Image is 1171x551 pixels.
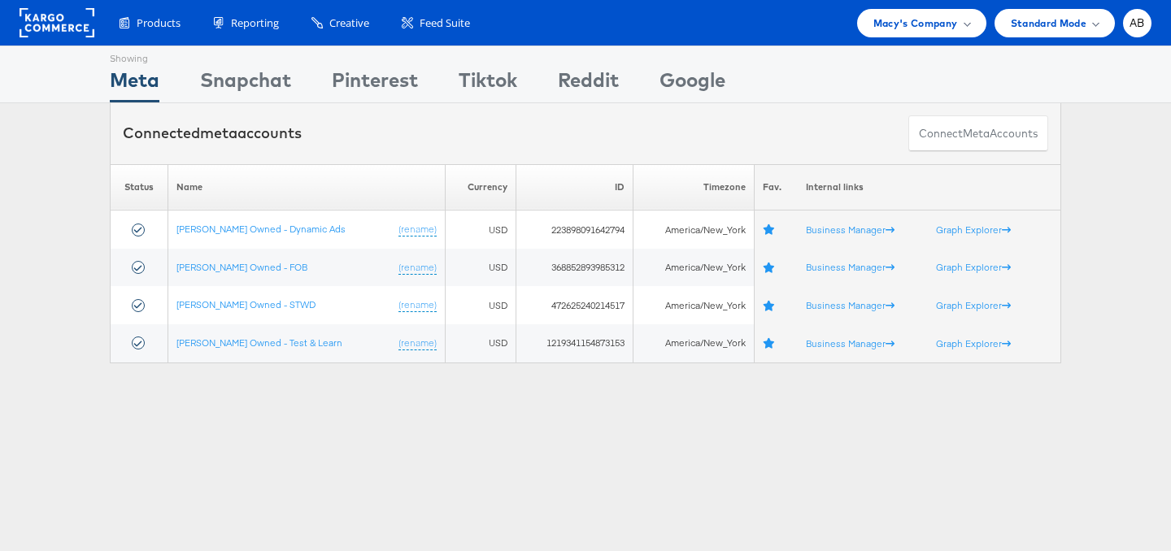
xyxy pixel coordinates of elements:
[936,299,1011,311] a: Graph Explorer
[633,164,754,210] th: Timezone
[516,164,633,210] th: ID
[516,249,633,287] td: 368852893985312
[176,223,346,235] a: [PERSON_NAME] Owned - Dynamic Ads
[110,66,159,102] div: Meta
[806,261,895,273] a: Business Manager
[329,15,369,31] span: Creative
[398,298,437,312] a: (rename)
[936,336,1011,349] a: Graph Explorer
[1011,15,1086,32] span: Standard Mode
[633,210,754,249] td: America/New_York
[660,66,725,102] div: Google
[110,46,159,66] div: Showing
[445,286,516,324] td: USD
[936,261,1011,273] a: Graph Explorer
[420,15,470,31] span: Feed Suite
[516,210,633,249] td: 223898091642794
[111,164,168,210] th: Status
[806,299,895,311] a: Business Manager
[332,66,418,102] div: Pinterest
[398,223,437,236] a: (rename)
[633,324,754,362] td: America/New_York
[445,324,516,362] td: USD
[516,324,633,362] td: 1219341154873153
[1130,18,1145,28] span: AB
[806,223,895,236] a: Business Manager
[176,298,316,310] a: [PERSON_NAME] Owned - STWD
[123,123,302,144] div: Connected accounts
[459,66,517,102] div: Tiktok
[445,164,516,210] th: Currency
[445,210,516,249] td: USD
[137,15,181,31] span: Products
[200,124,237,142] span: meta
[963,126,990,141] span: meta
[200,66,291,102] div: Snapchat
[398,261,437,275] a: (rename)
[936,223,1011,236] a: Graph Explorer
[176,261,307,273] a: [PERSON_NAME] Owned - FOB
[516,286,633,324] td: 472625240214517
[908,115,1048,152] button: ConnectmetaAccounts
[445,249,516,287] td: USD
[231,15,279,31] span: Reporting
[398,336,437,350] a: (rename)
[806,336,895,349] a: Business Manager
[558,66,619,102] div: Reddit
[176,336,342,349] a: [PERSON_NAME] Owned - Test & Learn
[633,286,754,324] td: America/New_York
[168,164,445,210] th: Name
[633,249,754,287] td: America/New_York
[873,15,958,32] span: Macy's Company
